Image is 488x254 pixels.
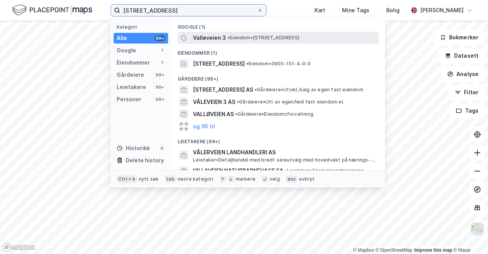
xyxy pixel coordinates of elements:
span: • [235,111,238,117]
div: Google [117,46,136,55]
div: markere [236,176,255,182]
div: esc [286,175,298,183]
div: Alle [117,34,127,43]
span: • [285,168,287,173]
div: Leietakere [117,83,146,92]
span: • [246,61,249,66]
a: Mapbox [353,248,374,253]
span: [STREET_ADDRESS] [193,59,245,68]
a: OpenStreetMap [376,248,413,253]
span: Gårdeiere • Utvikl./salg av egen fast eiendom [255,87,363,93]
iframe: Chat Widget [450,217,488,254]
button: Datasett [438,48,485,63]
div: neste kategori [178,176,213,182]
div: avbryt [299,176,315,182]
span: Eiendom • [STREET_ADDRESS] [228,35,299,41]
div: Bolig [386,6,400,15]
span: Eiendom • 3905-151-4-0-0 [246,61,311,67]
div: Leietakere (99+) [172,133,385,146]
div: tab [165,175,176,183]
button: Analyse [441,66,485,82]
span: [STREET_ADDRESS] AS [193,85,253,94]
span: Gårdeiere • Eiendomsforvaltning [235,111,313,117]
span: • [255,87,257,92]
div: 99+ [154,84,165,90]
div: Gårdeiere [117,70,144,79]
button: og 96 til [193,122,215,131]
div: 1 [159,60,165,66]
div: 1 [159,47,165,53]
div: Mine Tags [342,6,369,15]
span: Gårdeiere • Utl. av egen/leid fast eiendom el. [237,99,344,105]
button: Filter [448,85,485,100]
a: Mapbox homepage [2,243,36,252]
div: Kart [315,6,325,15]
span: Valløveien 3 [193,33,226,42]
div: 0 [159,145,165,151]
div: 99+ [154,96,165,102]
div: Historikk [117,144,150,153]
span: Leietaker • Førskoleundervisning [285,168,364,174]
div: Ctrl + k [117,175,137,183]
div: nytt søk [139,176,159,182]
span: VÅLEVEIEN 3 AS [193,97,235,107]
input: Søk på adresse, matrikkel, gårdeiere, leietakere eller personer [120,5,257,16]
div: Eiendommer [117,58,150,67]
div: 99+ [154,35,165,41]
span: VALLØVEIEN AS [193,110,234,119]
div: Delete history [126,156,164,165]
button: Bokmerker [433,30,485,45]
div: Google (1) [172,18,385,32]
div: Eiendommer (1) [172,44,385,58]
div: [PERSON_NAME] [420,6,464,15]
span: VÅLERVEIEN LANDHANDLERI AS [193,148,376,157]
div: velg [270,176,280,182]
a: Improve this map [414,248,452,253]
span: • [237,99,239,105]
span: VILLAVEIEN NATURBARNEHAGE SA [193,166,283,175]
div: Gårdeiere (99+) [172,70,385,84]
div: Kategori [117,24,168,30]
span: • [228,35,230,40]
button: Tags [449,103,485,118]
div: Personer [117,95,141,104]
span: Leietaker • Detaljhandel med bredt vareutvalg med hovedvekt på nærings- og nytelsesmidler [193,157,377,163]
img: logo.f888ab2527a4732fd821a326f86c7f29.svg [12,3,92,17]
div: 99+ [154,72,165,78]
